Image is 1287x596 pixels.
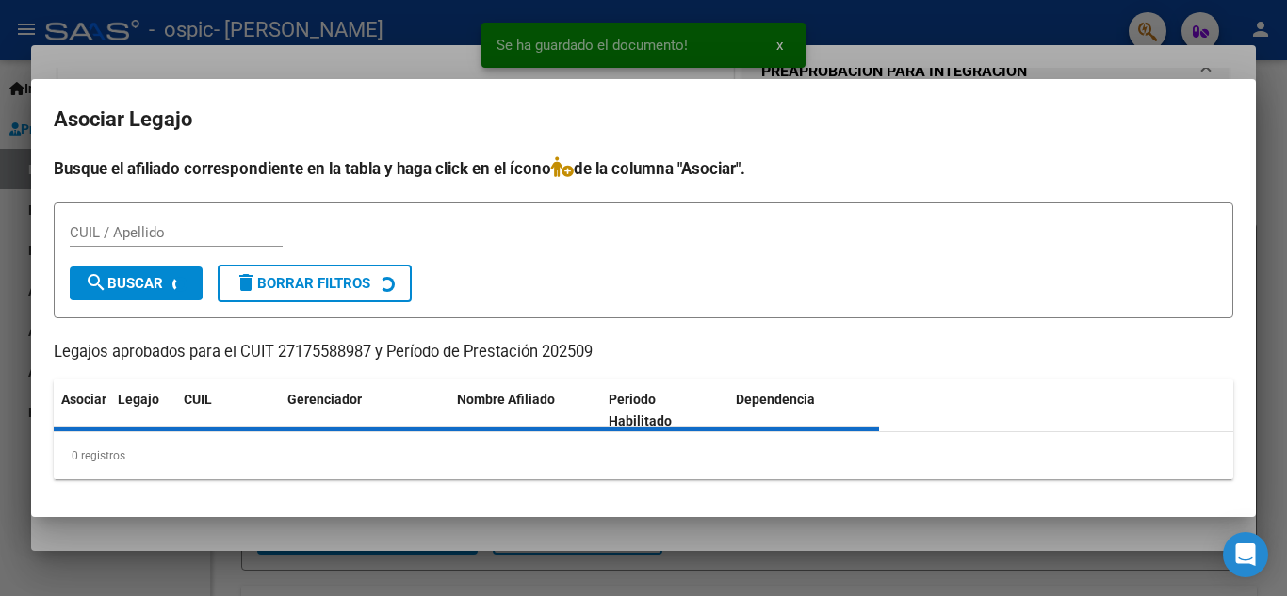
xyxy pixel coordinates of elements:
[449,379,601,442] datatable-header-cell: Nombre Afiliado
[218,265,412,302] button: Borrar Filtros
[85,271,107,294] mat-icon: search
[54,102,1233,137] h2: Asociar Legajo
[54,156,1233,181] h4: Busque el afiliado correspondiente en la tabla y haga click en el ícono de la columna "Asociar".
[85,275,163,292] span: Buscar
[728,379,880,442] datatable-header-cell: Dependencia
[70,266,203,300] button: Buscar
[61,392,106,407] span: Asociar
[110,379,176,442] datatable-header-cell: Legajo
[287,392,362,407] span: Gerenciador
[280,379,449,442] datatable-header-cell: Gerenciador
[118,392,159,407] span: Legajo
[736,392,815,407] span: Dependencia
[609,392,672,428] span: Periodo Habilitado
[54,432,1233,479] div: 0 registros
[235,271,257,294] mat-icon: delete
[1223,532,1268,577] div: Open Intercom Messenger
[457,392,555,407] span: Nombre Afiliado
[54,341,1233,364] p: Legajos aprobados para el CUIT 27175588987 y Período de Prestación 202509
[176,379,280,442] datatable-header-cell: CUIL
[184,392,212,407] span: CUIL
[235,275,370,292] span: Borrar Filtros
[54,379,110,442] datatable-header-cell: Asociar
[601,379,728,442] datatable-header-cell: Periodo Habilitado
